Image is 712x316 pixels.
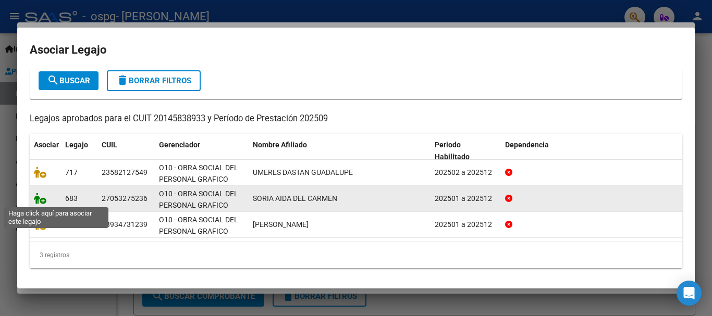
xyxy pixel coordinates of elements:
span: UMERES DASTAN GUADALUPE [253,168,353,176]
span: 658 [65,220,78,229]
datatable-header-cell: Legajo [61,134,97,168]
button: Borrar Filtros [107,70,201,91]
mat-icon: search [47,74,59,86]
mat-icon: delete [116,74,129,86]
datatable-header-cell: Asociar [30,134,61,168]
span: Nombre Afiliado [253,141,307,149]
datatable-header-cell: CUIL [97,134,155,168]
div: 3 registros [30,242,682,268]
datatable-header-cell: Nombre Afiliado [249,134,431,168]
span: CUIL [102,141,117,149]
div: 23934731239 [102,219,148,231]
span: Periodo Habilitado [435,141,470,161]
div: 23582127549 [102,167,148,179]
span: O10 - OBRA SOCIAL DEL PERSONAL GRAFICO [159,163,238,184]
div: 27053275236 [102,193,148,205]
span: Borrar Filtros [116,76,191,85]
span: 717 [65,168,78,176]
span: Buscar [47,76,90,85]
p: Legajos aprobados para el CUIT 20145838933 y Período de Prestación 202509 [30,112,682,125]
span: Asociar [34,141,59,149]
datatable-header-cell: Dependencia [501,134,683,168]
span: SORIA AIDA DEL CARMEN [253,194,337,203]
span: 683 [65,194,78,203]
button: Buscar [39,71,99,90]
span: CARDILLO NICOLAS [253,220,309,229]
div: 202501 a 202512 [435,219,497,231]
span: Legajo [65,141,88,149]
div: Open Intercom Messenger [677,281,702,306]
span: O10 - OBRA SOCIAL DEL PERSONAL GRAFICO [159,189,238,210]
span: O10 - OBRA SOCIAL DEL PERSONAL GRAFICO [159,216,238,236]
datatable-header-cell: Gerenciador [155,134,249,168]
span: Dependencia [505,141,549,149]
div: 202502 a 202512 [435,167,497,179]
datatable-header-cell: Periodo Habilitado [431,134,501,168]
div: 202501 a 202512 [435,193,497,205]
h2: Asociar Legajo [30,40,682,60]
span: Gerenciador [159,141,200,149]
